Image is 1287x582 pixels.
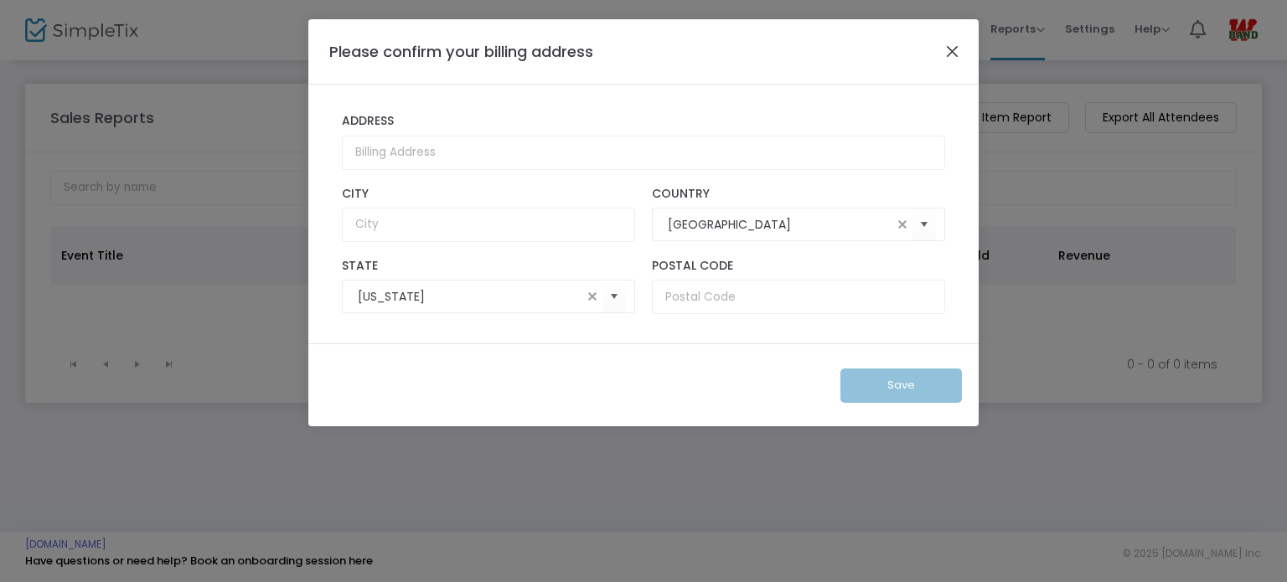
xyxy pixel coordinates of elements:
[602,280,626,314] button: Select
[358,288,582,306] input: Select State
[342,259,635,274] label: State
[342,114,945,129] label: Address
[942,40,964,62] button: Close
[342,136,945,170] input: Billing Address
[329,40,593,63] h4: Please confirm your billing address
[652,187,945,202] label: Country
[582,286,602,306] span: clear
[652,280,945,314] input: Postal Code
[892,214,912,234] span: clear
[342,208,635,242] input: City
[342,187,635,202] label: City
[652,259,945,274] label: Postal Code
[668,216,892,234] input: Select Country
[912,208,936,242] button: Select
